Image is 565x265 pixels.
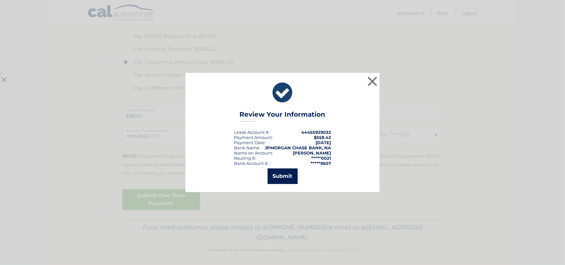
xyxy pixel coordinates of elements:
button: Submit [268,168,298,184]
div: Bank Name: [234,145,260,150]
strong: 44455929032 [301,130,331,135]
div: Lease Account #: [234,130,270,135]
div: : [234,140,266,145]
strong: [PERSON_NAME] [293,150,331,156]
div: Routing #: [234,156,256,161]
div: Name on Account: [234,150,273,156]
h3: Review Your Information [240,110,326,122]
div: Bank Account #: [234,161,269,166]
span: Payment Date [234,140,265,145]
div: Payment Amount: [234,135,273,140]
span: $558.42 [314,135,331,140]
span: [DATE] [316,140,331,145]
button: × [366,75,379,88]
strong: JPMORGAN CHASE BANK, NA [265,145,331,150]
